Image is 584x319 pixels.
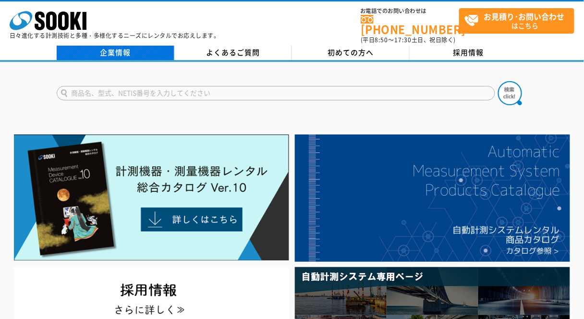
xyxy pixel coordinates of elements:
[498,81,522,105] img: btn_search.png
[484,11,565,22] strong: お見積り･お問い合わせ
[394,36,412,44] span: 17:30
[361,8,459,14] span: お電話でのお問い合わせは
[57,86,495,100] input: 商品名、型式、NETIS番号を入力してください
[10,33,220,38] p: 日々進化する計測技術と多種・多様化するニーズにレンタルでお応えします。
[14,135,289,261] img: Catalog Ver10
[361,36,456,44] span: (平日 ～ 土日、祝日除く)
[174,46,292,60] a: よくあるご質問
[459,8,574,34] a: お見積り･お問い合わせはこちら
[57,46,174,60] a: 企業情報
[361,15,459,35] a: [PHONE_NUMBER]
[328,47,374,58] span: 初めての方へ
[295,135,570,262] img: 自動計測システムカタログ
[464,9,574,33] span: はこちら
[292,46,410,60] a: 初めての方へ
[410,46,527,60] a: 採用情報
[375,36,389,44] span: 8:50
